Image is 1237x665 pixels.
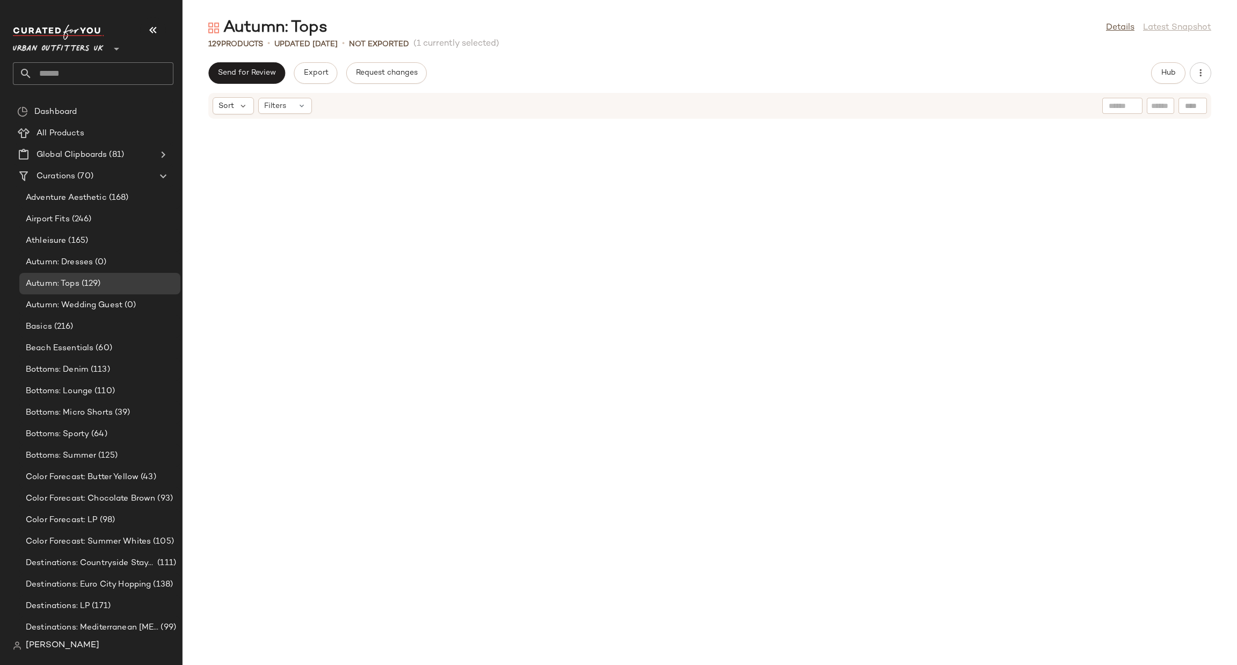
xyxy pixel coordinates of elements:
span: • [267,38,270,50]
span: (99) [158,621,176,634]
span: Autumn: Wedding Guest [26,299,122,312]
p: updated [DATE] [274,39,338,50]
span: (93) [155,493,173,505]
span: (165) [66,235,88,247]
span: (125) [96,450,118,462]
span: Destinations: Mediterranean [MEDICAL_DATA] [26,621,158,634]
span: (129) [79,278,101,290]
span: Autumn: Tops [26,278,79,290]
button: Send for Review [208,62,285,84]
span: (105) [151,536,174,548]
span: Bottoms: Summer [26,450,96,462]
span: (1 currently selected) [413,38,499,50]
span: Color Forecast: Summer Whites [26,536,151,548]
span: (216) [52,321,74,333]
span: (70) [75,170,93,183]
span: Destinations: LP [26,600,90,612]
span: (171) [90,600,111,612]
span: Urban Outfitters UK [13,37,104,56]
span: Sort [219,100,234,112]
span: [PERSON_NAME] [26,639,99,652]
div: Products [208,39,263,50]
span: Airport Fits [26,213,70,226]
a: Details [1106,21,1134,34]
span: Destinations: Euro City Hopping [26,579,151,591]
span: (81) [107,149,124,161]
span: Curations [37,170,75,183]
span: (0) [93,256,106,269]
span: (0) [122,299,136,312]
span: (64) [89,428,107,440]
span: Export [303,69,328,77]
img: svg%3e [208,23,219,33]
img: svg%3e [17,106,28,117]
span: Destinations: Countryside Staycation [26,557,155,569]
span: Bottoms: Sporty [26,428,89,440]
img: cfy_white_logo.C9jOOHJF.svg [13,25,104,40]
span: (111) [155,557,176,569]
span: (246) [70,213,92,226]
p: Not Exported [349,39,409,50]
span: Request changes [355,69,418,77]
span: Beach Essentials [26,342,93,355]
span: Send for Review [217,69,276,77]
span: (98) [98,514,115,526]
span: (168) [107,192,129,204]
span: (110) [92,385,115,397]
span: Hub [1161,69,1176,77]
span: (43) [139,471,156,483]
span: Dashboard [34,106,77,118]
button: Request changes [346,62,427,84]
span: (113) [89,364,110,376]
span: Bottoms: Micro Shorts [26,407,113,419]
span: Athleisure [26,235,66,247]
span: Basics [26,321,52,333]
span: (138) [151,579,173,591]
span: Color Forecast: LP [26,514,98,526]
span: 129 [208,40,221,48]
span: Autumn: Dresses [26,256,93,269]
span: Global Clipboards [37,149,107,161]
span: All Products [37,127,84,140]
button: Export [294,62,337,84]
span: (39) [113,407,130,419]
span: Bottoms: Denim [26,364,89,376]
span: Bottoms: Lounge [26,385,92,397]
button: Hub [1151,62,1185,84]
span: Color Forecast: Chocolate Brown [26,493,155,505]
span: (60) [93,342,112,355]
span: Adventure Aesthetic [26,192,107,204]
span: Filters [264,100,286,112]
span: • [342,38,345,50]
div: Autumn: Tops [208,17,328,39]
span: Color Forecast: Butter Yellow [26,471,139,483]
img: svg%3e [13,641,21,650]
